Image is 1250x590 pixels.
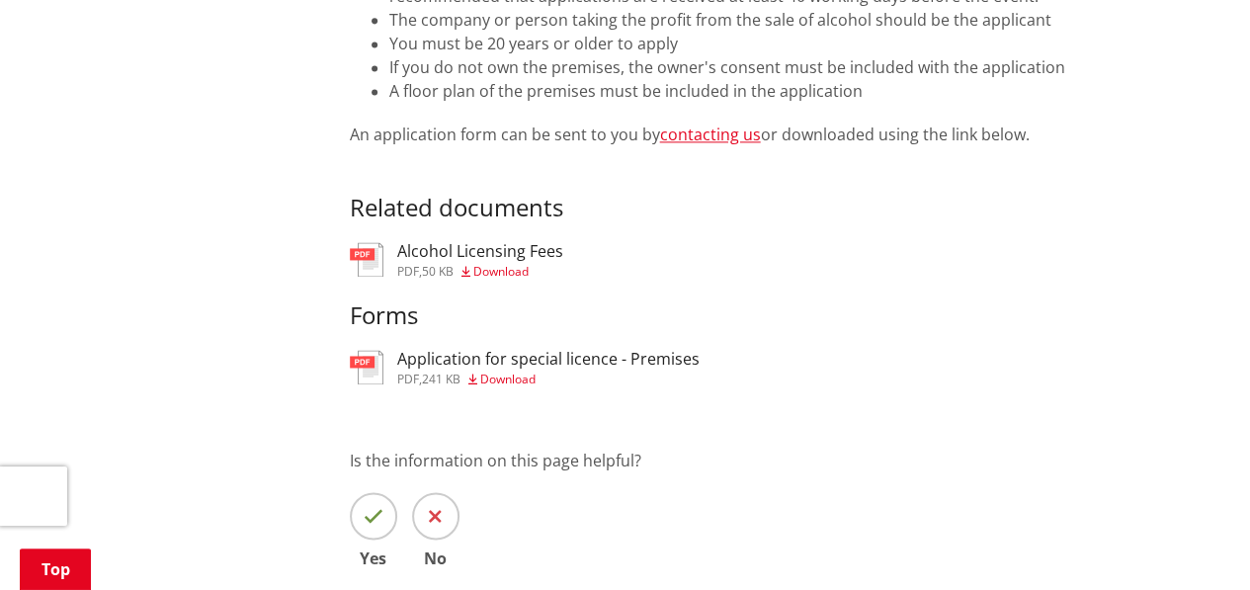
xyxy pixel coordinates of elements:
span: 50 KB [422,263,454,280]
img: document-pdf.svg [350,350,383,384]
h3: Alcohol Licensing Fees [397,242,563,261]
span: Download [480,371,536,387]
li: You must be 20 years or older to apply [389,32,1192,55]
span: Yes [350,549,397,565]
li: If you do not own the premises, the owner's consent must be included with the application [389,55,1192,79]
a: Application for special licence - Premises pdf,241 KB Download [350,350,700,385]
h3: Application for special licence - Premises [397,350,700,369]
div: , [397,374,700,385]
h3: Forms [350,301,1192,330]
a: Top [20,548,91,590]
iframe: Messenger Launcher [1159,507,1230,578]
p: Is the information on this page helpful? [350,449,1192,472]
span: Download [473,263,529,280]
img: document-pdf.svg [350,242,383,277]
h3: Related documents [350,166,1192,223]
div: , [397,266,563,278]
li: A floor plan of the premises must be included in the application [389,79,1192,103]
a: contacting us [660,124,761,145]
a: Alcohol Licensing Fees pdf,50 KB Download [350,242,563,278]
span: 241 KB [422,371,460,387]
span: pdf [397,263,419,280]
span: No [412,549,459,565]
p: An application form can be sent to you by or downloaded using the link below. [350,123,1192,146]
li: The company or person taking the profit from the sale of alcohol should be the applicant [389,8,1192,32]
span: pdf [397,371,419,387]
